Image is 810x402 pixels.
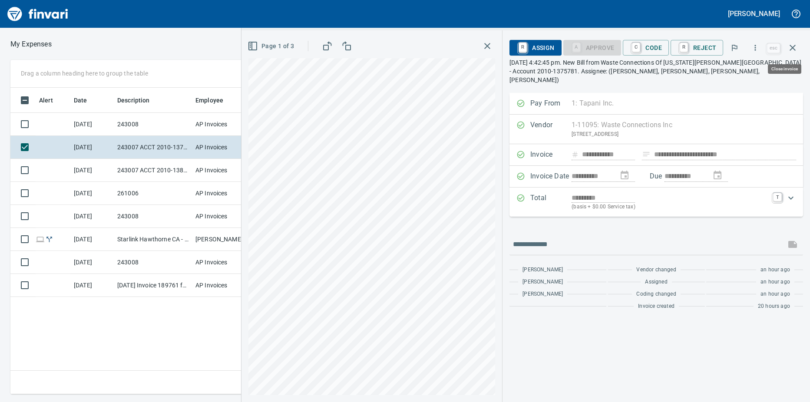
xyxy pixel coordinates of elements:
[10,39,52,49] p: My Expenses
[636,290,676,299] span: Coding changed
[678,40,716,55] span: Reject
[638,302,674,311] span: Invoice created
[114,136,192,159] td: 243007 ACCT 2010-1375781
[758,302,790,311] span: 20 hours ago
[773,193,782,201] a: T
[39,95,53,105] span: Alert
[70,182,114,205] td: [DATE]
[114,113,192,136] td: 243008
[114,251,192,274] td: 243008
[192,182,257,205] td: AP Invoices
[117,95,161,105] span: Description
[522,278,563,287] span: [PERSON_NAME]
[192,251,257,274] td: AP Invoices
[246,38,298,54] button: Page 1 of 3
[728,9,780,18] h5: [PERSON_NAME]
[192,159,257,182] td: AP Invoices
[70,113,114,136] td: [DATE]
[630,40,662,55] span: Code
[117,95,150,105] span: Description
[192,205,257,228] td: AP Invoices
[519,43,527,52] a: R
[39,95,64,105] span: Alert
[5,3,70,24] img: Finvari
[645,278,667,287] span: Assigned
[114,205,192,228] td: 243008
[192,274,257,297] td: AP Invoices
[114,159,192,182] td: 243007 ACCT 2010-1380781
[623,40,669,56] button: CCode
[70,159,114,182] td: [DATE]
[509,58,803,84] p: [DATE] 4:42:45 pm. New Bill from Waste Connections Of [US_STATE][PERSON_NAME][GEOGRAPHIC_DATA] - ...
[10,39,52,49] nav: breadcrumb
[195,95,223,105] span: Employee
[114,182,192,205] td: 261006
[726,7,782,20] button: [PERSON_NAME]
[192,113,257,136] td: AP Invoices
[671,40,723,56] button: RReject
[36,236,45,242] span: Online transaction
[114,274,192,297] td: [DATE] Invoice 189761 from [PERSON_NAME] Aggressive Enterprises Inc. (1-22812)
[725,38,744,57] button: Flag
[760,290,790,299] span: an hour ago
[192,228,257,251] td: [PERSON_NAME]
[572,203,768,211] p: (basis + $0.00 Service tax)
[192,136,257,159] td: AP Invoices
[70,274,114,297] td: [DATE]
[760,278,790,287] span: an hour ago
[632,43,640,52] a: C
[636,266,676,274] span: Vendor changed
[782,234,803,255] span: This records your message into the invoice and notifies anyone mentioned
[70,205,114,228] td: [DATE]
[45,236,54,242] span: Split transaction
[530,193,572,211] p: Total
[70,228,114,251] td: [DATE]
[114,228,192,251] td: Starlink Hawthorne CA - Majestic
[195,95,235,105] span: Employee
[70,251,114,274] td: [DATE]
[509,188,803,217] div: Expand
[74,95,87,105] span: Date
[70,136,114,159] td: [DATE]
[767,43,780,53] a: esc
[563,43,622,51] div: Coding Required
[522,266,563,274] span: [PERSON_NAME]
[509,40,561,56] button: RAssign
[680,43,688,52] a: R
[516,40,554,55] span: Assign
[522,290,563,299] span: [PERSON_NAME]
[21,69,148,78] p: Drag a column heading here to group the table
[249,41,294,52] span: Page 1 of 3
[74,95,99,105] span: Date
[760,266,790,274] span: an hour ago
